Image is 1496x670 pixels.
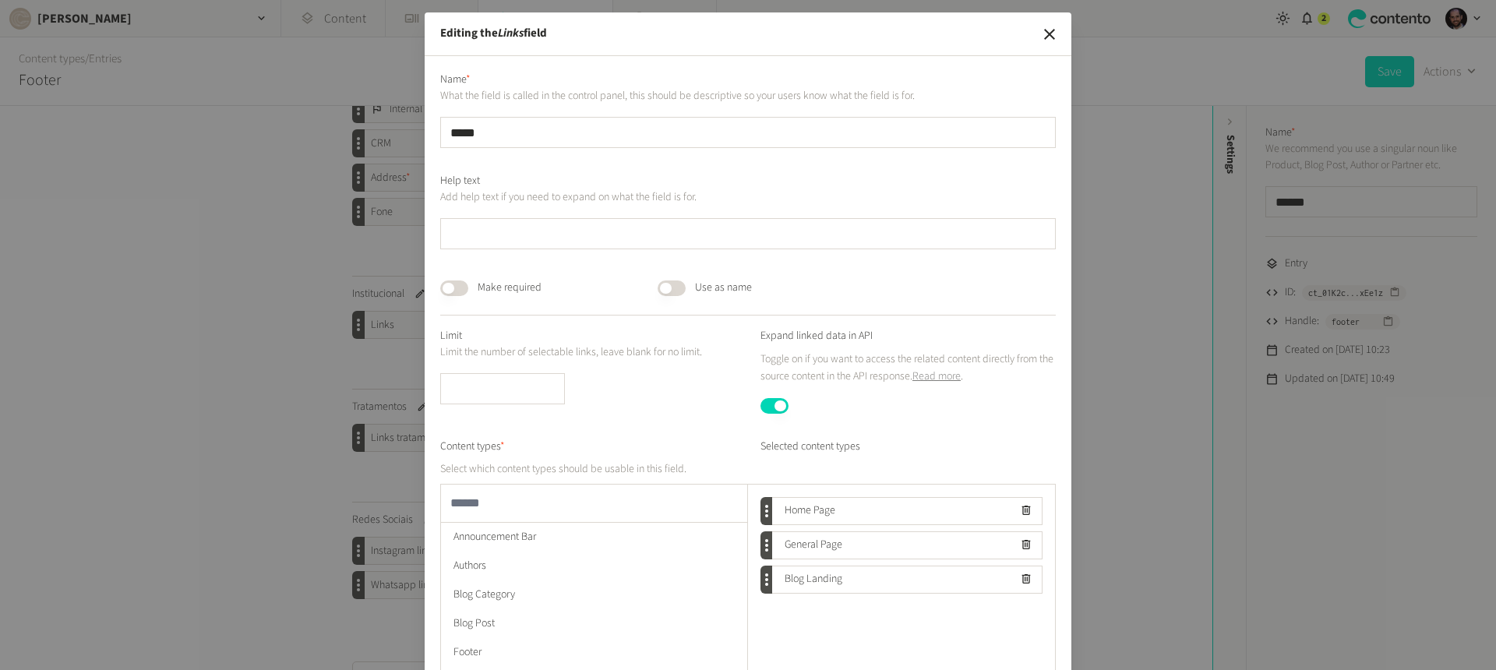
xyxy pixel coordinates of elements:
[441,552,747,580] li: Authors
[440,189,1056,206] p: Add help text if you need to expand on what the field is for.
[441,638,747,667] li: Footer
[912,368,961,384] a: Read more
[498,25,524,41] em: Links
[440,88,1056,104] p: What the field is called in the control panel, this should be descriptive so your users know what...
[440,461,748,478] p: Select which content types should be usable in this field.
[772,571,842,587] span: Blog Landing
[441,523,747,552] li: Announcement Bar
[440,25,547,43] h2: Editing the field
[772,537,842,553] span: General Page
[441,609,747,638] li: Blog Post
[440,173,480,189] label: Help text
[760,439,1056,478] label: Selected content types
[440,328,462,344] label: Limit
[760,351,1056,386] p: Toggle on if you want to access the related content directly from the source content in the API r...
[440,72,471,88] label: Name
[440,344,748,361] p: Limit the number of selectable links, leave blank for no limit.
[695,280,752,296] label: Use as name
[760,328,873,344] label: Expand linked data in API
[772,503,835,519] span: Home Page
[441,580,747,609] li: Blog Category
[440,439,505,455] label: Content types
[478,280,542,296] label: Make required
